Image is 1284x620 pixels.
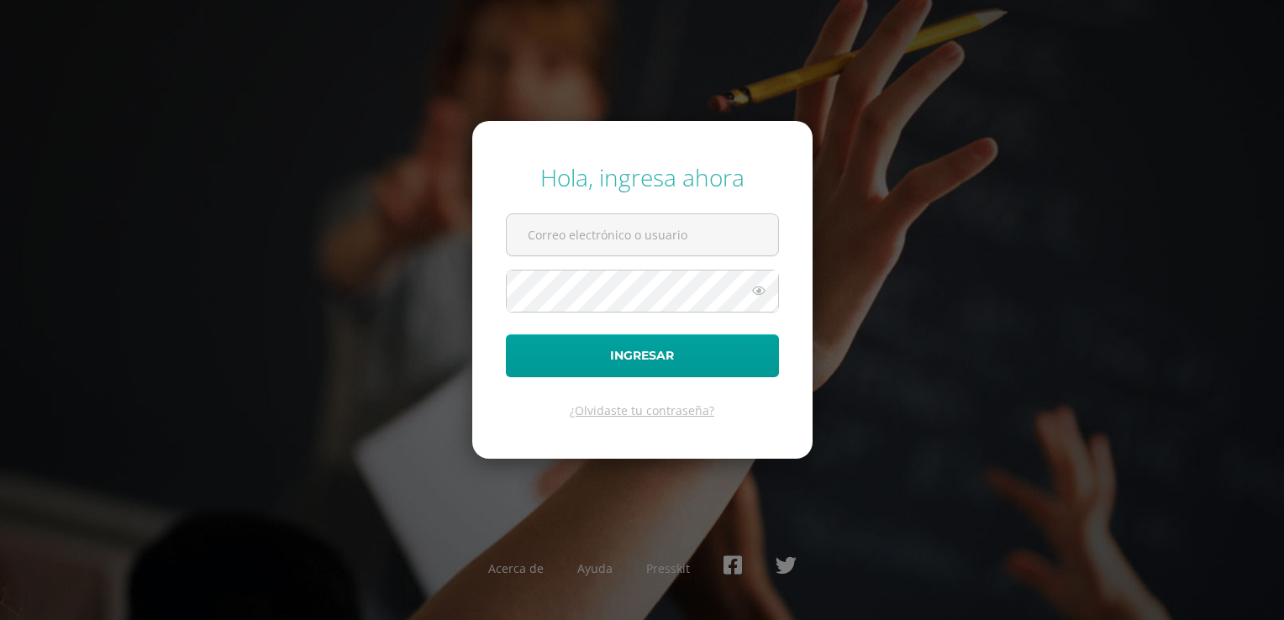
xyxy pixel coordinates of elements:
div: Hola, ingresa ahora [506,161,779,193]
button: Ingresar [506,334,779,377]
a: ¿Olvidaste tu contraseña? [570,402,714,418]
a: Presskit [646,560,690,576]
a: Ayuda [577,560,613,576]
a: Acerca de [488,560,544,576]
input: Correo electrónico o usuario [507,214,778,255]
